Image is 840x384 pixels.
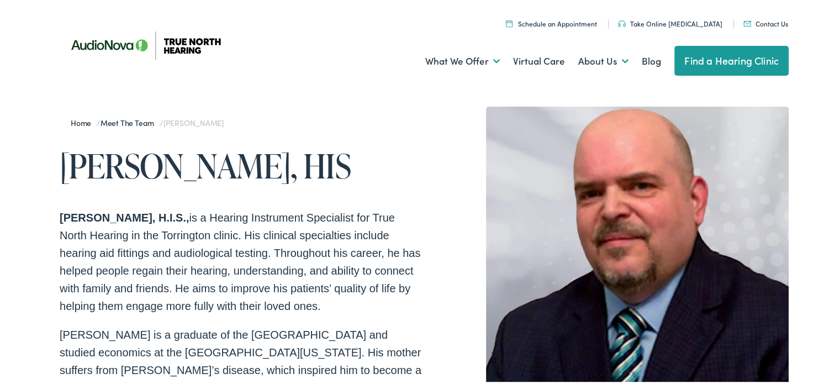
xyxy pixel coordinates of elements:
a: What We Offer [425,39,500,80]
a: Meet the Team [101,115,160,127]
a: Find a Hearing Clinic [674,44,789,74]
a: Contact Us [743,17,788,27]
img: Mail icon in color code ffb348, used for communication purposes [743,19,751,25]
a: About Us [578,39,628,80]
img: Icon symbolizing a calendar in color code ffb348 [506,18,513,25]
strong: [PERSON_NAME], H.I.S., [60,210,189,222]
h1: [PERSON_NAME], HIS [60,146,424,182]
span: [PERSON_NAME] [163,115,224,127]
span: / / [71,115,224,127]
a: Blog [642,39,661,80]
img: Headphones icon in color code ffb348 [618,19,626,25]
a: Take Online [MEDICAL_DATA] [618,17,722,27]
a: Virtual Care [513,39,565,80]
a: Schedule an Appointment [506,17,597,27]
a: Home [71,115,97,127]
p: is a Hearing Instrument Specialist for True North Hearing in the Torrington clinic. His clinical ... [60,207,424,313]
